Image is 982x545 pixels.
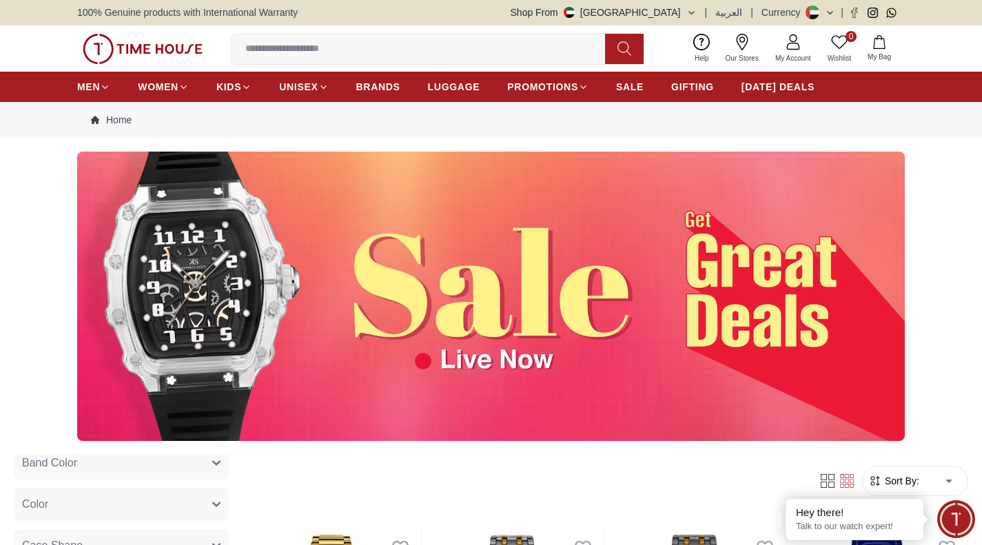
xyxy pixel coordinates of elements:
[720,53,764,63] span: Our Stores
[428,74,480,99] a: LUGGAGE
[14,488,229,521] button: Color
[846,31,857,42] span: 0
[686,31,717,66] a: Help
[937,500,975,538] div: Chat Widget
[507,74,589,99] a: PROMOTIONS
[741,80,815,94] span: [DATE] DEALS
[507,80,578,94] span: PROMOTIONS
[77,6,298,19] span: 100% Genuine products with International Warranty
[705,6,708,19] span: |
[138,74,189,99] a: WOMEN
[868,474,919,488] button: Sort By:
[886,8,897,18] a: Whatsapp
[849,8,859,18] a: Facebook
[83,34,203,64] img: ...
[356,80,400,94] span: BRANDS
[715,6,742,19] button: العربية
[91,113,132,127] a: Home
[77,80,100,94] span: MEN
[671,74,714,99] a: GIFTING
[216,74,252,99] a: KIDS
[796,521,913,533] p: Talk to our watch expert!
[77,152,905,441] img: ...
[841,6,843,19] span: |
[428,80,480,94] span: LUGGAGE
[22,496,48,513] span: Color
[616,74,644,99] a: SALE
[770,53,817,63] span: My Account
[77,74,110,99] a: MEN
[741,74,815,99] a: [DATE] DEALS
[862,52,897,62] span: My Bag
[279,74,328,99] a: UNISEX
[279,80,318,94] span: UNISEX
[859,32,899,65] button: My Bag
[868,8,878,18] a: Instagram
[671,80,714,94] span: GIFTING
[882,474,919,488] span: Sort By:
[616,80,644,94] span: SALE
[761,6,806,19] div: Currency
[511,6,697,19] button: Shop From[GEOGRAPHIC_DATA]
[750,6,753,19] span: |
[822,53,857,63] span: Wishlist
[717,31,767,66] a: Our Stores
[689,53,715,63] span: Help
[356,74,400,99] a: BRANDS
[14,446,229,480] button: Band Color
[796,506,913,520] div: Hey there!
[564,7,575,18] img: United Arab Emirates
[22,455,77,471] span: Band Color
[819,31,859,66] a: 0Wishlist
[77,102,905,138] nav: Breadcrumb
[216,80,241,94] span: KIDS
[138,80,178,94] span: WOMEN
